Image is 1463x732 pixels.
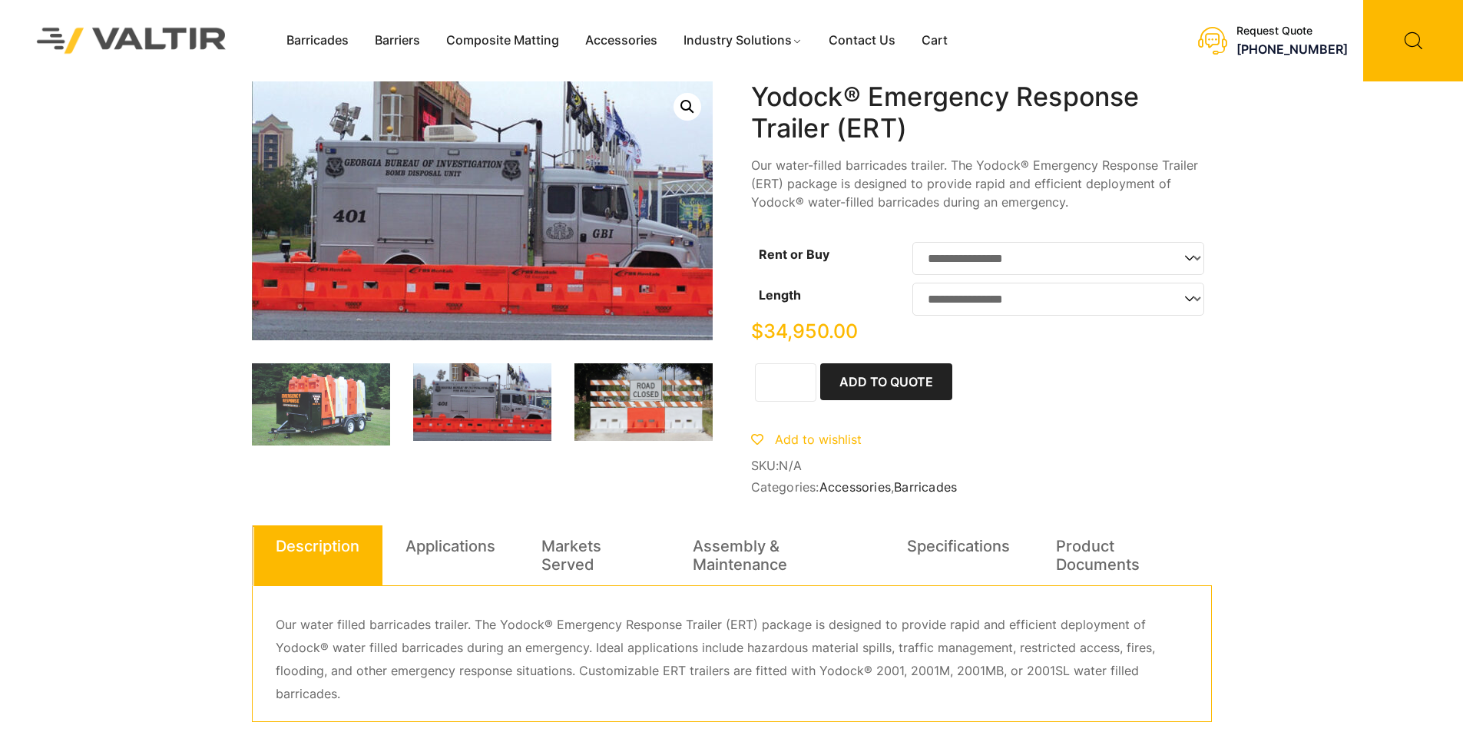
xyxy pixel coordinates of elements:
[751,459,1212,473] span: SKU:
[413,363,551,441] img: THR-Yodock-ERT-inset-2.jpg
[755,363,816,402] input: Product quantity
[759,287,801,303] label: Length
[693,525,861,585] a: Assembly & Maintenance
[276,614,1188,706] p: Our water filled barricades trailer. The Yodock® Emergency Response Trailer (ERT) package is desi...
[1056,525,1188,585] a: Product Documents
[433,29,572,52] a: Composite Matting
[819,479,891,495] a: Accessories
[362,29,433,52] a: Barriers
[751,320,763,343] span: $
[775,432,862,447] span: Add to wishlist
[1236,41,1348,57] a: [PHONE_NUMBER]
[907,525,1010,567] a: Specifications
[751,81,1212,144] h1: Yodock® Emergency Response Trailer (ERT)
[751,432,862,447] a: Add to wishlist
[276,525,359,567] a: Description
[909,29,961,52] a: Cart
[670,29,816,52] a: Industry Solutions
[1236,25,1348,38] div: Request Quote
[273,29,362,52] a: Barricades
[779,458,802,473] span: N/A
[574,363,713,441] img: THR-Yodock-ERT-inset-1.jpg
[572,29,670,52] a: Accessories
[751,156,1212,211] p: Our water-filled barricades trailer. The Yodock® Emergency Response Trailer (ERT) package is desi...
[820,363,952,400] button: Add to Quote
[405,525,495,567] a: Applications
[816,29,909,52] a: Contact Us
[759,247,829,262] label: Rent or Buy
[751,320,858,343] bdi: 34,950.00
[17,8,247,73] img: Valtir Rentals
[541,525,647,585] a: Markets Served
[751,480,1212,495] span: Categories: ,
[252,363,390,445] img: Yodock-ERT-Main-Image.png
[894,479,957,495] a: Barricades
